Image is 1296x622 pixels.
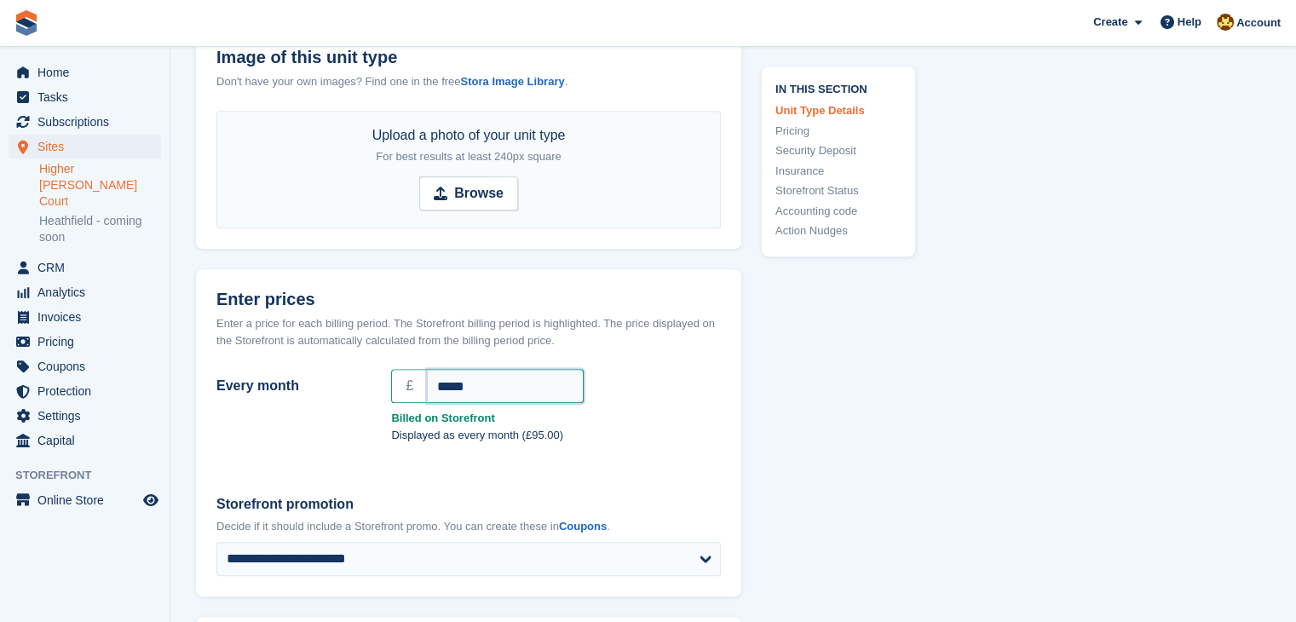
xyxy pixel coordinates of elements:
[775,103,901,120] a: Unit Type Details
[419,176,518,210] input: Browse
[9,354,161,378] a: menu
[376,150,562,163] span: For best results at least 240px square
[559,520,607,533] a: Coupons
[775,163,901,180] a: Insurance
[37,429,140,452] span: Capital
[454,183,504,204] strong: Browse
[1217,14,1234,31] img: Damian Pope
[391,410,721,427] strong: Billed on Storefront
[9,85,161,109] a: menu
[216,518,721,535] p: Decide if it should include a Storefront promo. You can create these in .
[141,490,161,510] a: Preview store
[775,80,901,96] span: In this section
[9,135,161,158] a: menu
[9,280,161,304] a: menu
[216,73,721,90] div: Don't have your own images? Find one in the free .
[775,203,901,220] a: Accounting code
[39,213,161,245] a: Heathfield - coming soon
[9,60,161,84] a: menu
[216,290,315,309] span: Enter prices
[775,183,901,200] a: Storefront Status
[775,143,901,160] a: Security Deposit
[775,123,901,140] a: Pricing
[775,223,901,240] a: Action Nudges
[37,354,140,378] span: Coupons
[37,330,140,354] span: Pricing
[372,125,566,166] div: Upload a photo of your unit type
[9,110,161,134] a: menu
[37,110,140,134] span: Subscriptions
[9,379,161,403] a: menu
[39,161,161,210] a: Higher [PERSON_NAME] Court
[9,404,161,428] a: menu
[9,330,161,354] a: menu
[460,75,564,88] a: Stora Image Library
[14,10,39,36] img: stora-icon-8386f47178a22dfd0bd8f6a31ec36ba5ce8667c1dd55bd0f319d3a0aa187defe.svg
[391,427,721,444] p: Displayed as every month (£95.00)
[15,467,170,484] span: Storefront
[37,85,140,109] span: Tasks
[9,305,161,329] a: menu
[37,60,140,84] span: Home
[216,315,721,348] div: Enter a price for each billing period. The Storefront billing period is highlighted. The price di...
[37,488,140,512] span: Online Store
[1178,14,1201,31] span: Help
[1236,14,1281,32] span: Account
[216,48,721,67] label: Image of this unit type
[37,280,140,304] span: Analytics
[37,379,140,403] span: Protection
[216,494,721,515] label: Storefront promotion
[216,376,371,396] label: Every month
[9,488,161,512] a: menu
[9,429,161,452] a: menu
[37,305,140,329] span: Invoices
[37,135,140,158] span: Sites
[9,256,161,279] a: menu
[1093,14,1127,31] span: Create
[37,404,140,428] span: Settings
[37,256,140,279] span: CRM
